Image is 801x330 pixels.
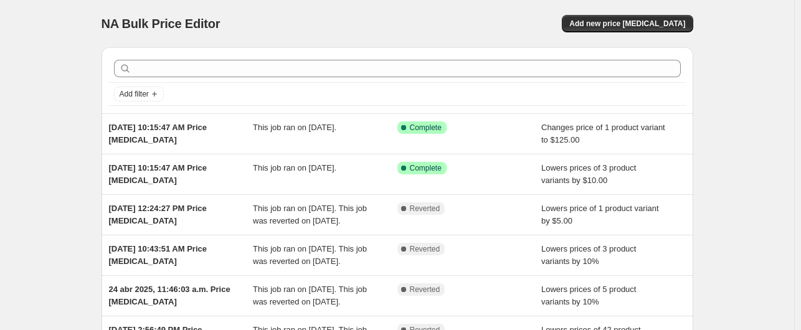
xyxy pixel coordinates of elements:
[253,204,367,225] span: This job ran on [DATE]. This job was reverted on [DATE].
[109,204,207,225] span: [DATE] 12:24:27 PM Price [MEDICAL_DATA]
[541,123,665,144] span: Changes price of 1 product variant to $125.00
[102,17,220,31] span: NA Bulk Price Editor
[410,123,442,133] span: Complete
[410,204,440,214] span: Reverted
[541,244,636,266] span: Lowers prices of 3 product variants by 10%
[109,123,207,144] span: [DATE] 10:15:47 AM Price [MEDICAL_DATA]
[541,163,636,185] span: Lowers prices of 3 product variants by $10.00
[109,163,207,185] span: [DATE] 10:15:47 AM Price [MEDICAL_DATA]
[562,15,693,32] button: Add new price [MEDICAL_DATA]
[253,163,336,172] span: This job ran on [DATE].
[569,19,685,29] span: Add new price [MEDICAL_DATA]
[541,285,636,306] span: Lowers prices of 5 product variants by 10%
[253,244,367,266] span: This job ran on [DATE]. This job was reverted on [DATE].
[410,244,440,254] span: Reverted
[114,87,164,101] button: Add filter
[253,123,336,132] span: This job ran on [DATE].
[120,89,149,99] span: Add filter
[109,244,207,266] span: [DATE] 10:43:51 AM Price [MEDICAL_DATA]
[109,285,230,306] span: 24 abr 2025, 11:46:03 a.m. Price [MEDICAL_DATA]
[541,204,659,225] span: Lowers price of 1 product variant by $5.00
[410,163,442,173] span: Complete
[410,285,440,295] span: Reverted
[253,285,367,306] span: This job ran on [DATE]. This job was reverted on [DATE].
